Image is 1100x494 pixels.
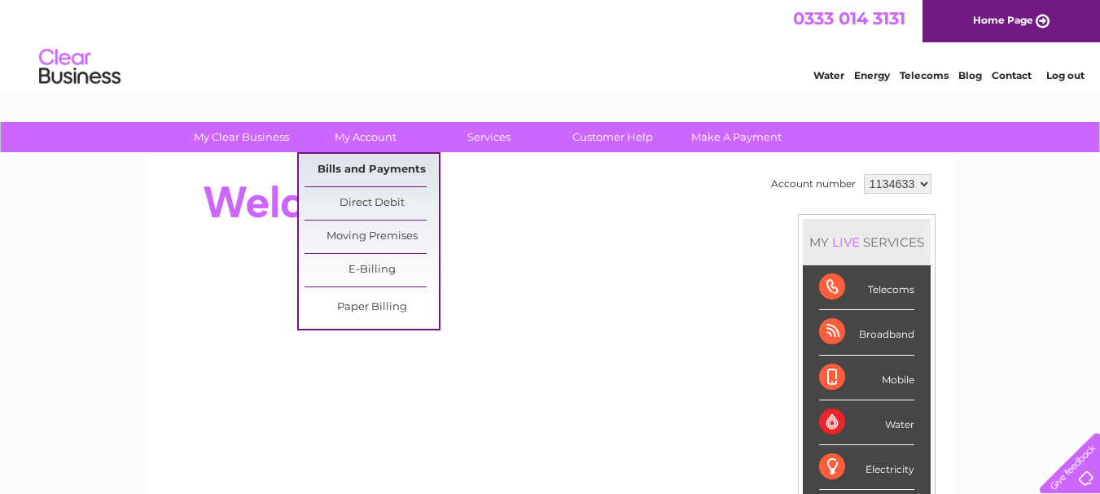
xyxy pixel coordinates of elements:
[829,234,863,250] div: LIVE
[813,69,844,81] a: Water
[298,122,432,152] a: My Account
[819,445,914,490] div: Electricity
[305,221,439,253] a: Moving Premises
[38,42,121,92] img: logo.png
[305,254,439,286] a: E-Billing
[669,122,804,152] a: Make A Payment
[422,122,556,152] a: Services
[767,170,860,198] td: Account number
[305,154,439,186] a: Bills and Payments
[819,356,914,400] div: Mobile
[174,122,309,152] a: My Clear Business
[803,219,931,265] div: MY SERVICES
[546,122,680,152] a: Customer Help
[819,265,914,310] div: Telecoms
[166,9,936,79] div: Clear Business is a trading name of Verastar Limited (registered in [GEOGRAPHIC_DATA] No. 3667643...
[854,69,890,81] a: Energy
[992,69,1032,81] a: Contact
[305,187,439,220] a: Direct Debit
[305,291,439,324] a: Paper Billing
[819,400,914,445] div: Water
[900,69,949,81] a: Telecoms
[819,310,914,355] div: Broadband
[1046,69,1085,81] a: Log out
[958,69,982,81] a: Blog
[793,8,905,28] a: 0333 014 3131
